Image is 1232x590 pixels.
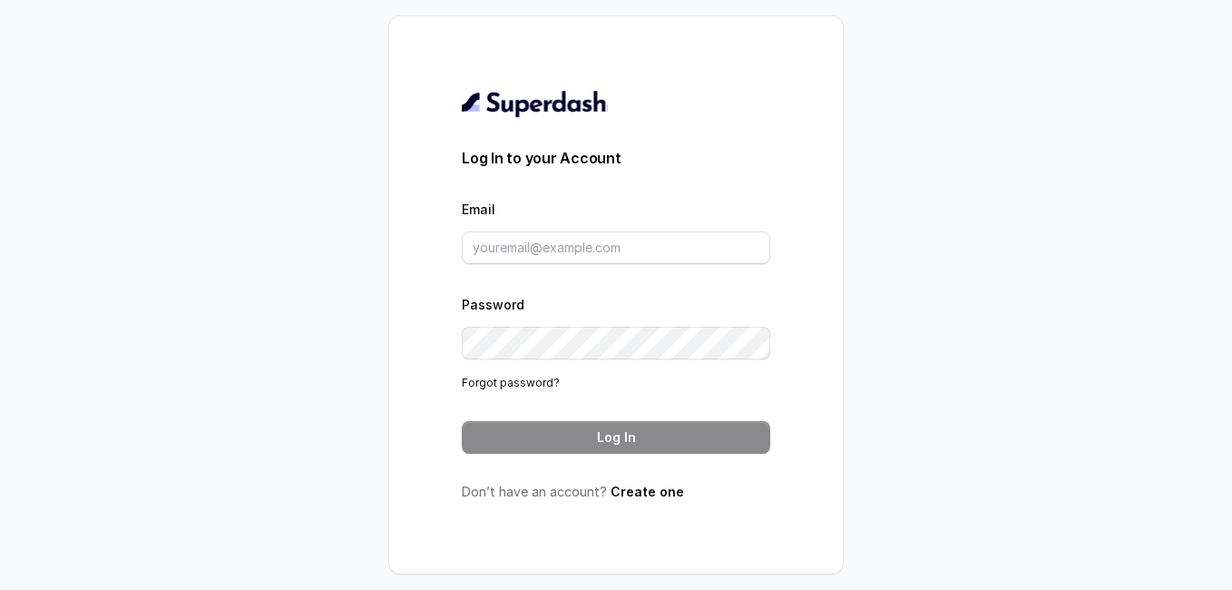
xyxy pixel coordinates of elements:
label: Email [462,202,495,217]
img: light.svg [462,89,608,118]
a: Create one [611,484,684,499]
label: Password [462,297,524,312]
input: youremail@example.com [462,231,770,264]
button: Log In [462,421,770,454]
p: Don’t have an account? [462,483,770,501]
h3: Log In to your Account [462,147,770,169]
a: Forgot password? [462,376,560,389]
